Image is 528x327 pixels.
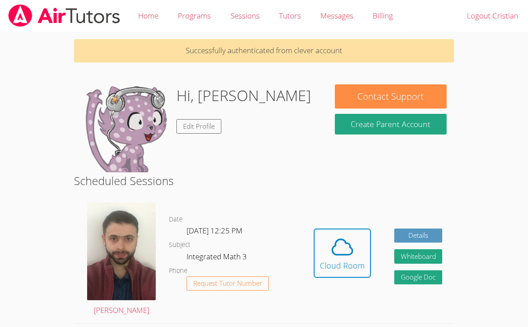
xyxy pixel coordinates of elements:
[394,229,443,243] a: Details
[314,229,371,278] button: Cloud Room
[169,265,187,276] dt: Phone
[169,240,191,251] dt: Subject
[335,114,446,134] button: Create Parent Account
[87,203,156,317] a: [PERSON_NAME]
[320,11,353,21] span: Messages
[335,84,446,109] button: Contact Support
[176,119,221,134] a: Edit Profile
[394,270,443,285] a: Google Doc
[320,259,365,272] div: Cloud Room
[193,280,262,287] span: Request Tutor Number
[394,249,443,264] button: Whiteboard
[187,276,269,291] button: Request Tutor Number
[81,84,169,172] img: default.png
[187,225,242,236] span: [DATE] 12:25 PM
[74,172,454,189] h2: Scheduled Sessions
[74,39,454,62] p: Successfully authenticated from clever account
[169,214,183,225] dt: Date
[7,4,121,27] img: airtutors_banner-c4298cdbf04f3fff15de1276eac7730deb9818008684d7c2e4769d2f7ddbe033.png
[187,251,249,265] dd: Integrated Math 3
[87,203,156,300] img: avatar.png
[176,84,311,107] h1: Hi, [PERSON_NAME]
